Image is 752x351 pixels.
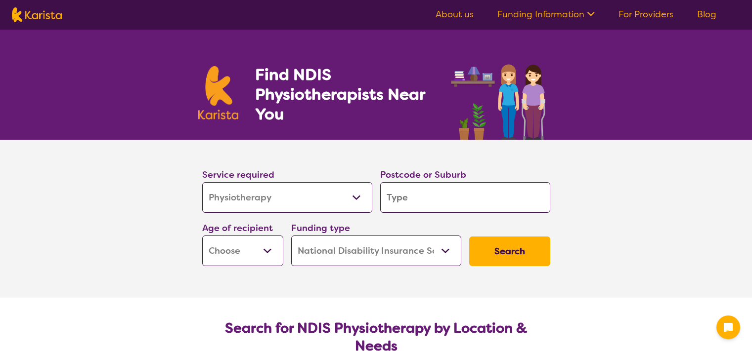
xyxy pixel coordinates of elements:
[202,169,274,181] label: Service required
[448,53,554,140] img: physiotherapy
[255,65,438,124] h1: Find NDIS Physiotherapists Near You
[380,169,466,181] label: Postcode or Suburb
[202,222,273,234] label: Age of recipient
[12,7,62,22] img: Karista logo
[436,8,474,20] a: About us
[291,222,350,234] label: Funding type
[697,8,716,20] a: Blog
[619,8,673,20] a: For Providers
[380,182,550,213] input: Type
[198,66,239,119] img: Karista logo
[497,8,595,20] a: Funding Information
[469,236,550,266] button: Search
